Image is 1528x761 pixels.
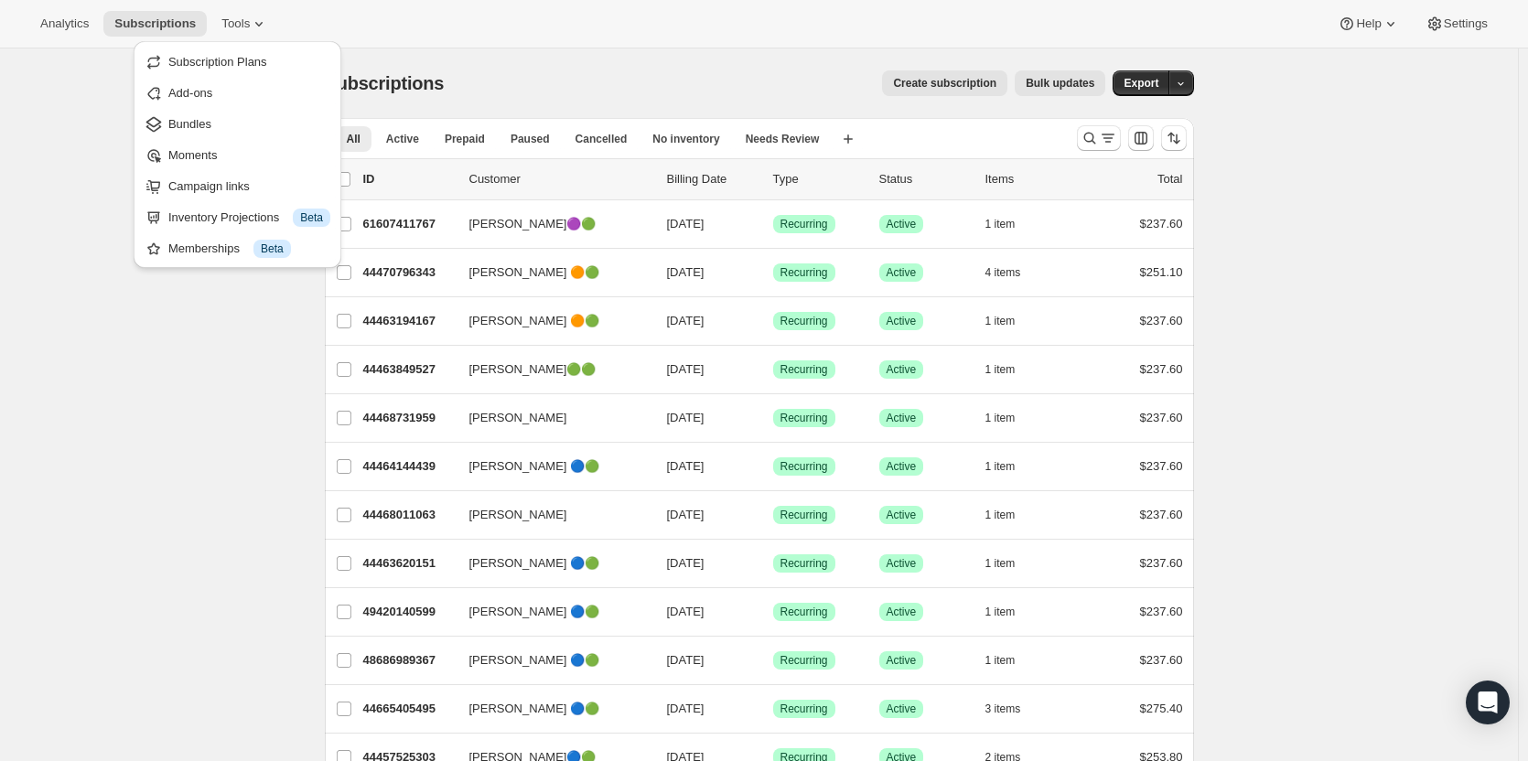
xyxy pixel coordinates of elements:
span: [PERSON_NAME] 🔵🟢 [469,603,600,621]
span: Active [887,314,917,328]
span: Recurring [780,605,828,619]
span: Active [887,702,917,716]
span: [DATE] [667,411,705,424]
span: $237.60 [1140,556,1183,570]
span: Active [887,411,917,425]
span: Active [887,217,917,231]
p: 61607411767 [363,215,455,233]
span: [DATE] [667,217,705,230]
span: [DATE] [667,605,705,618]
button: Moments [139,140,336,169]
p: 49420140599 [363,603,455,621]
div: 61607411767[PERSON_NAME]🟣🟢[DATE]SuccessRecurringSuccessActive1 item$237.60 [363,211,1183,237]
button: Campaign links [139,171,336,200]
button: 1 item [985,405,1036,431]
span: [PERSON_NAME] 🔵🟢 [469,700,600,718]
button: 4 items [985,260,1041,285]
p: 44470796343 [363,263,455,282]
button: 1 item [985,599,1036,625]
button: Subscription Plans [139,47,336,76]
span: Active [386,132,419,146]
button: Settings [1415,11,1499,37]
span: $237.60 [1140,314,1183,327]
span: Active [887,362,917,377]
span: Active [887,556,917,571]
button: Subscriptions [103,11,207,37]
span: 1 item [985,362,1016,377]
button: [PERSON_NAME] 🟠🟢 [458,258,641,287]
span: $237.60 [1140,653,1183,667]
button: [PERSON_NAME] 🟠🟢 [458,306,641,336]
button: Add-ons [139,78,336,107]
div: 44463849527[PERSON_NAME]🟢🟢[DATE]SuccessRecurringSuccessActive1 item$237.60 [363,357,1183,382]
span: Active [887,459,917,474]
span: Subscription Plans [168,55,267,69]
span: Analytics [40,16,89,31]
p: 44463620151 [363,554,455,573]
span: [DATE] [667,362,705,376]
span: Prepaid [445,132,485,146]
button: [PERSON_NAME] 🔵🟢 [458,549,641,578]
span: 3 items [985,702,1021,716]
div: 49420140599[PERSON_NAME] 🔵🟢[DATE]SuccessRecurringSuccessActive1 item$237.60 [363,599,1183,625]
span: Recurring [780,362,828,377]
button: Memberships [139,233,336,263]
button: Search and filter results [1077,125,1121,151]
button: 1 item [985,357,1036,382]
span: Cancelled [576,132,628,146]
span: No inventory [652,132,719,146]
p: 44463194167 [363,312,455,330]
div: Type [773,170,865,188]
div: Inventory Projections [168,209,330,227]
span: Help [1356,16,1381,31]
button: Customize table column order and visibility [1128,125,1154,151]
div: 44463620151[PERSON_NAME] 🔵🟢[DATE]SuccessRecurringSuccessActive1 item$237.60 [363,551,1183,576]
span: Recurring [780,411,828,425]
span: [DATE] [667,508,705,521]
span: [DATE] [667,556,705,570]
span: 1 item [985,508,1016,522]
p: Total [1157,170,1182,188]
button: Export [1113,70,1169,96]
span: [PERSON_NAME] 🔵🟢 [469,457,600,476]
p: 44665405495 [363,700,455,718]
span: Tools [221,16,250,31]
span: 1 item [985,314,1016,328]
p: Billing Date [667,170,759,188]
span: Bundles [168,117,211,131]
button: [PERSON_NAME] 🔵🟢 [458,646,641,675]
button: [PERSON_NAME] 🔵🟢 [458,694,641,723]
span: [PERSON_NAME] [469,409,567,427]
button: [PERSON_NAME]🟢🟢 [458,355,641,384]
span: [PERSON_NAME] 🔵🟢 [469,554,600,573]
span: $237.60 [1140,362,1183,376]
button: 1 item [985,211,1036,237]
button: [PERSON_NAME] [458,403,641,433]
div: IDCustomerBilling DateTypeStatusItemsTotal [363,170,1183,188]
div: Items [985,170,1077,188]
span: Beta [300,210,323,225]
button: Sort the results [1161,125,1187,151]
span: $237.60 [1140,459,1183,473]
p: 44464144439 [363,457,455,476]
p: 48686989367 [363,651,455,670]
div: 44468731959[PERSON_NAME][DATE]SuccessRecurringSuccessActive1 item$237.60 [363,405,1183,431]
p: 44468011063 [363,506,455,524]
span: [DATE] [667,314,705,327]
span: Subscriptions [114,16,196,31]
button: 3 items [985,696,1041,722]
span: Recurring [780,702,828,716]
span: $275.40 [1140,702,1183,715]
div: Memberships [168,240,330,258]
span: Needs Review [746,132,820,146]
span: Recurring [780,314,828,328]
div: 44464144439[PERSON_NAME] 🔵🟢[DATE]SuccessRecurringSuccessActive1 item$237.60 [363,454,1183,479]
p: Status [879,170,971,188]
span: Active [887,508,917,522]
span: Create subscription [893,76,996,91]
span: Beta [261,241,284,256]
button: 1 item [985,454,1036,479]
button: 1 item [985,308,1036,334]
div: 44468011063[PERSON_NAME][DATE]SuccessRecurringSuccessActive1 item$237.60 [363,502,1183,528]
button: [PERSON_NAME] 🔵🟢 [458,452,641,481]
